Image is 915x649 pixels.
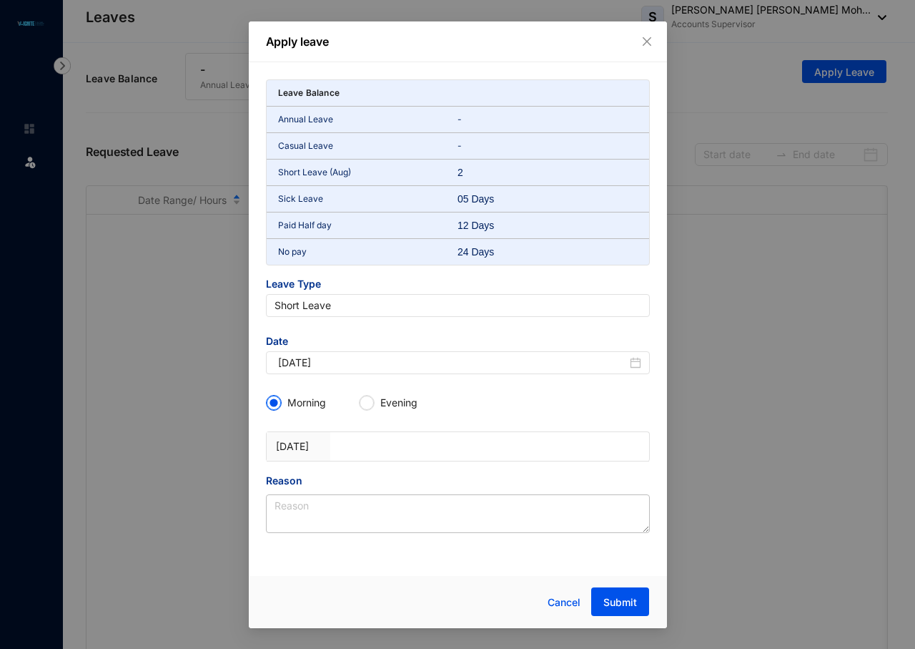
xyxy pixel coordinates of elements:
[266,33,650,50] p: Apply leave
[537,588,591,617] button: Cancel
[457,112,638,127] p: -
[266,334,650,351] span: Date
[457,165,518,180] div: 2
[457,245,518,259] div: 24 Days
[603,595,637,610] span: Submit
[278,112,458,127] p: Annual Leave
[380,396,417,410] p: Evening
[641,36,653,47] span: close
[266,277,650,294] span: Leave Type
[457,192,518,206] div: 05 Days
[548,595,580,610] span: Cancel
[278,86,340,100] p: Leave Balance
[591,587,649,616] button: Submit
[278,218,458,233] p: Paid Half day
[278,165,458,180] p: Short Leave (Aug)
[278,245,458,259] p: No pay
[457,218,518,233] div: 12 Days
[274,295,641,316] span: Short Leave
[278,355,627,371] input: Start Date
[278,192,458,206] p: Sick Leave
[639,34,655,49] button: Close
[278,139,458,153] p: Casual Leave
[457,139,638,153] p: -
[287,396,326,410] p: Morning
